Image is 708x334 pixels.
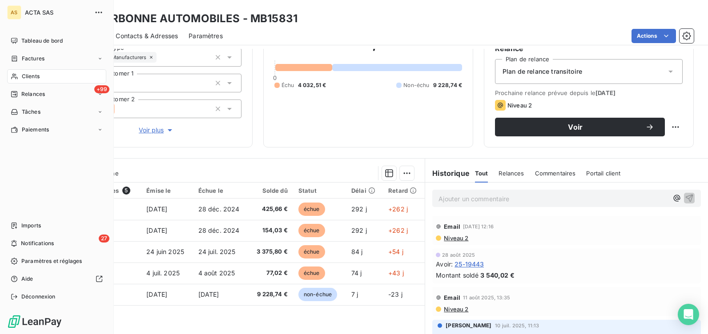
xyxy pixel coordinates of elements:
span: 7 j [351,290,358,298]
span: Commentaires [535,170,576,177]
span: +262 j [388,205,408,213]
div: Solde dû [254,187,288,194]
span: 292 j [351,205,367,213]
span: [DATE] [146,205,167,213]
span: 5 [122,187,130,195]
span: 0 [273,74,277,81]
span: Échu [282,81,294,89]
span: Contacts & Adresses [116,32,178,40]
span: [DATE] [198,290,219,298]
span: 25-19443 [455,259,484,269]
div: Retard [388,187,419,194]
span: 28 déc. 2024 [198,227,240,234]
span: Non-échu [403,81,429,89]
span: Factures [22,55,44,63]
span: 11 août 2025, 13:35 [463,295,510,300]
span: Prochaine relance prévue depuis le [495,89,683,96]
div: Open Intercom Messenger [678,304,699,325]
span: Relances [21,90,45,98]
span: Notifications [21,239,54,247]
span: +262 j [388,227,408,234]
span: Paramètres et réglages [21,257,82,265]
span: Email [444,294,460,301]
a: Aide [7,272,106,286]
span: -23 j [388,290,402,298]
span: +54 j [388,248,403,255]
span: Automotive Manufacturers [82,55,147,60]
span: Tout [475,170,488,177]
span: +43 j [388,269,404,277]
span: 77,02 € [254,269,288,278]
span: 3 375,80 € [254,247,288,256]
span: Voir plus [139,126,174,135]
span: Paiements [22,126,49,134]
span: Plan de relance transitoire [503,67,582,76]
span: 27 [99,235,109,243]
span: ACTA SAS [25,9,89,16]
span: Tâches [22,108,40,116]
div: AS [7,5,21,20]
span: 292 j [351,227,367,234]
span: 9 228,74 € [254,290,288,299]
span: 28 déc. 2024 [198,205,240,213]
span: 3 540,02 € [480,270,515,280]
button: Actions [632,29,676,43]
span: Niveau 2 [443,235,468,242]
span: Montant soldé [436,270,479,280]
span: 425,66 € [254,205,288,214]
span: 10 juil. 2025, 11:13 [495,323,539,328]
span: 4 juil. 2025 [146,269,180,277]
span: [DATE] [595,89,615,96]
span: [DATE] 12:16 [463,224,494,229]
span: Portail client [586,170,620,177]
img: Logo LeanPay [7,314,62,329]
span: Déconnexion [21,293,56,301]
span: 28 août 2025 [442,252,475,258]
span: 74 j [351,269,362,277]
div: Échue le [198,187,243,194]
span: Relances [499,170,524,177]
h6: Historique [425,168,470,179]
input: Ajouter une valeur [157,53,164,61]
span: Tableau de bord [21,37,63,45]
button: Voir plus [72,125,241,135]
span: Avoir : [436,259,453,269]
span: 24 juin 2025 [146,248,184,255]
span: [PERSON_NAME] [446,322,491,330]
span: Paramètres [189,32,223,40]
span: 24 juil. 2025 [198,248,236,255]
span: non-échue [298,288,337,301]
h3: LG NARBONNE AUTOMOBILES - MB15831 [78,11,298,27]
span: +99 [94,85,109,93]
span: Email [444,223,460,230]
span: Niveau 2 [443,306,468,313]
span: 4 032,51 € [298,81,326,89]
div: Statut [298,187,341,194]
button: Voir [495,118,665,136]
span: Niveau 2 [507,102,532,109]
span: 84 j [351,248,363,255]
span: [DATE] [146,227,167,234]
span: Aide [21,275,33,283]
span: Imports [21,222,41,230]
span: 154,03 € [254,226,288,235]
input: Ajouter une valeur [115,105,122,113]
span: échue [298,203,325,216]
span: échue [298,266,325,280]
span: échue [298,245,325,258]
span: Clients [22,72,40,80]
div: Émise le [146,187,187,194]
span: [DATE] [146,290,167,298]
span: 9 228,74 € [433,81,463,89]
span: Voir [506,123,645,131]
span: 4 août 2025 [198,269,235,277]
span: échue [298,224,325,237]
div: Délai [351,187,378,194]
